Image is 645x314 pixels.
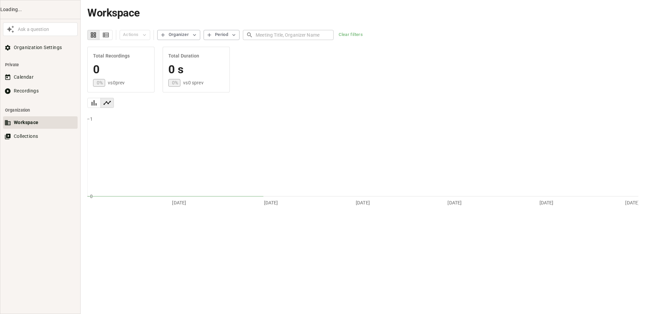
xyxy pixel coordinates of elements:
[3,85,78,97] button: Recordings
[264,200,278,205] tspan: [DATE]
[16,26,76,33] div: Ask a question
[108,79,125,86] p: vs 0 prev
[540,200,554,205] tspan: [DATE]
[97,79,103,86] p: 0 %
[90,193,93,199] tspan: 0
[256,29,334,41] input: Meeting Title, Organizer Name
[183,79,203,86] p: vs 0 s prev
[169,31,189,39] div: Organizer
[168,52,224,60] h6: Total Duration
[90,116,93,121] tspan: 1
[5,24,16,35] button: Awesile Icon
[3,71,78,83] button: Calendar
[0,6,80,13] div: Loading...
[3,58,78,71] li: Private
[3,41,78,54] button: Organization Settings
[3,130,78,143] button: Collections
[3,116,78,129] button: Workspace
[625,200,639,205] tspan: [DATE]
[447,200,462,205] tspan: [DATE]
[204,30,240,40] button: Period
[93,52,149,60] h6: Total Recordings
[157,30,200,40] button: Organizer
[337,30,364,40] button: Clear filters
[172,79,178,86] p: 0 %
[87,7,638,19] h1: Workspace
[93,63,149,77] h4: 0
[172,200,186,205] tspan: [DATE]
[356,200,370,205] tspan: [DATE]
[168,63,224,77] h4: 0 s
[215,31,228,39] div: Period
[3,104,78,116] li: Organization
